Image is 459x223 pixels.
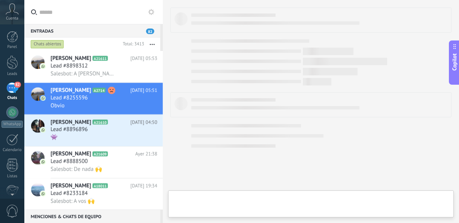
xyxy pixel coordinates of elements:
span: 82 [146,28,154,34]
span: Cuenta [6,16,18,21]
span: 82 [14,82,21,88]
span: [DATE] 04:50 [130,118,157,126]
div: Listas [1,174,23,179]
img: icon [40,127,46,133]
span: A21609 [92,151,107,156]
a: avataricon[PERSON_NAME]A21609Ayer 21:38Lead #8888500Salesbot: De nada 🙌 [24,147,163,178]
img: icon [40,159,46,165]
span: Lead #8233184 [51,190,88,197]
span: Salesbot: A vos 🙌 [51,198,95,205]
span: [PERSON_NAME] [51,150,91,158]
span: [DATE] 19:34 [130,182,157,190]
img: icon [40,191,46,196]
div: Total: 3413 [120,40,144,48]
img: icon [40,96,46,101]
div: Panel [1,45,23,49]
span: Salesbot: A [PERSON_NAME] te nes que preguntarle cómo contacto [51,70,116,77]
span: 👾 [51,134,58,141]
span: [DATE] 05:51 [130,87,157,94]
span: Obvio [51,102,64,109]
div: Menciones & Chats de equipo [24,210,160,223]
div: Leads [1,72,23,76]
a: avataricon[PERSON_NAME]A21611[DATE] 05:53Lead #8898312Salesbot: A [PERSON_NAME] te nes que pregun... [24,51,163,82]
span: Salesbot: De nada 🙌 [51,166,102,173]
span: [PERSON_NAME] [51,55,91,62]
span: [PERSON_NAME] [51,182,91,190]
span: Lead #8255596 [51,94,88,102]
a: avataricon[PERSON_NAME]A18011[DATE] 19:34Lead #8233184Salesbot: A vos 🙌 [24,178,163,210]
span: Lead #8898312 [51,62,88,70]
span: A18011 [92,183,107,188]
span: [DATE] 05:53 [130,55,157,62]
span: A21610 [92,120,107,124]
div: Chats abiertos [31,40,64,49]
img: icon [40,64,46,69]
span: [PERSON_NAME] [51,118,91,126]
div: Chats [1,96,23,100]
div: Calendario [1,148,23,153]
button: Más [144,37,160,51]
span: Lead #8888500 [51,158,88,165]
span: Lead #8896896 [51,126,88,133]
a: avataricon[PERSON_NAME]A21610[DATE] 04:50Lead #8896896👾 [24,115,163,146]
span: [PERSON_NAME] [51,87,91,94]
div: WhatsApp [1,121,23,128]
span: Ayer 21:38 [135,150,157,158]
div: Entradas [24,24,160,37]
a: avataricon[PERSON_NAME]A2714[DATE] 05:51Lead #8255596Obvio [24,83,163,114]
span: A21611 [92,56,107,61]
span: A2714 [92,88,106,93]
span: Copilot [451,53,458,70]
